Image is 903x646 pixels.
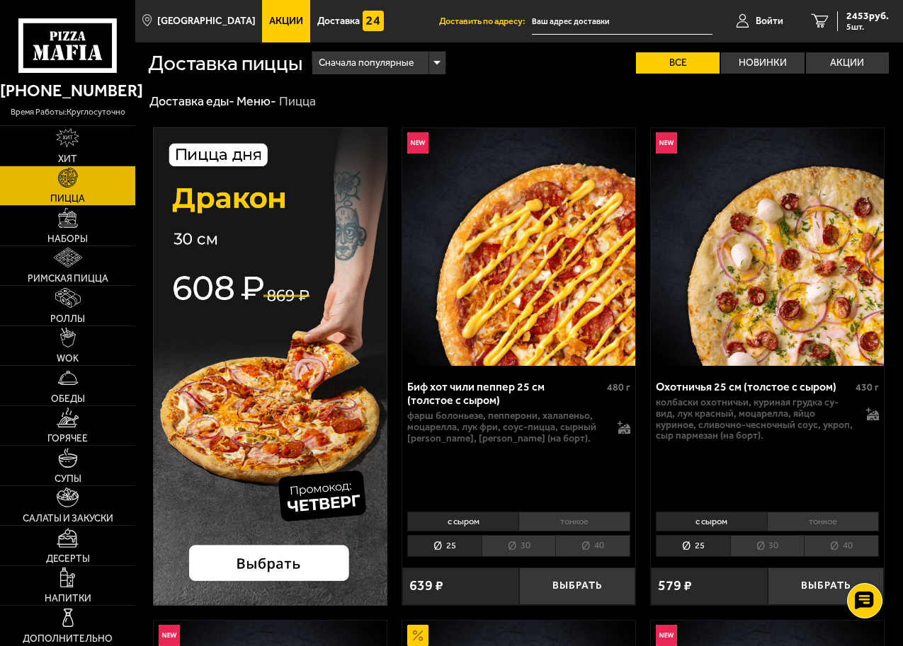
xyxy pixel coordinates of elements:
li: с сыром [656,512,767,531]
img: Новинка [407,132,428,154]
input: Ваш адрес доставки [532,8,712,35]
span: 579 ₽ [658,579,692,593]
h1: Доставка пиццы [148,53,302,74]
li: 40 [555,535,630,557]
span: Горячее [47,434,88,444]
span: 480 г [607,381,630,393]
img: Новинка [656,132,677,154]
span: Супы [55,474,81,484]
span: WOK [57,354,79,364]
li: 30 [482,535,556,557]
div: Пицца [279,93,316,110]
li: 25 [656,535,730,557]
span: Войти [756,16,783,26]
span: Десерты [46,554,90,564]
span: Роллы [50,314,85,324]
span: Обеды [51,394,85,404]
img: Биф хот чили пеппер 25 см (толстое с сыром) [402,128,635,366]
span: 5 шт. [846,23,889,31]
img: Новинка [159,625,180,646]
span: Напитки [45,594,91,604]
li: тонкое [518,512,630,531]
img: Новинка [656,625,677,646]
span: Доставить по адресу: [439,17,532,26]
span: 2453 руб. [846,11,889,21]
a: НовинкаБиф хот чили пеппер 25 см (толстое с сыром) [402,128,635,366]
li: 25 [407,535,482,557]
span: Сначала популярные [319,50,414,76]
span: Салаты и закуски [23,514,113,524]
img: Акционный [407,625,428,646]
span: Пицца [50,194,85,204]
li: с сыром [407,512,518,531]
li: 30 [730,535,805,557]
li: тонкое [767,512,879,531]
span: [GEOGRAPHIC_DATA] [157,16,256,26]
span: 430 г [856,381,879,393]
span: Дополнительно [23,634,113,644]
button: Выбрать [768,567,885,605]
label: Акции [806,52,890,74]
span: Римская пицца [28,274,108,284]
p: колбаски охотничьи, куриная грудка су-вид, лук красный, моцарелла, яйцо куриное, сливочно-чесночн... [656,397,857,442]
img: Охотничья 25 см (толстое с сыром) [651,128,884,366]
img: 15daf4d41897b9f0e9f617042186c801.svg [363,11,384,32]
span: Акции [269,16,303,26]
a: Меню- [237,93,276,109]
span: 639 ₽ [409,579,443,593]
span: Доставка [317,16,360,26]
span: Хит [58,154,77,164]
button: Выбрать [519,567,636,605]
div: Охотничья 25 см (толстое с сыром) [656,380,852,393]
li: 40 [804,535,879,557]
span: Наборы [47,234,88,244]
div: Биф хот чили пеппер 25 см (толстое с сыром) [407,380,603,407]
p: фарш болоньезе, пепперони, халапеньо, моцарелла, лук фри, соус-пицца, сырный [PERSON_NAME], [PERS... [407,410,608,444]
label: Новинки [721,52,805,74]
a: Доставка еды- [149,93,234,109]
a: НовинкаОхотничья 25 см (толстое с сыром) [651,128,884,366]
label: Все [636,52,720,74]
